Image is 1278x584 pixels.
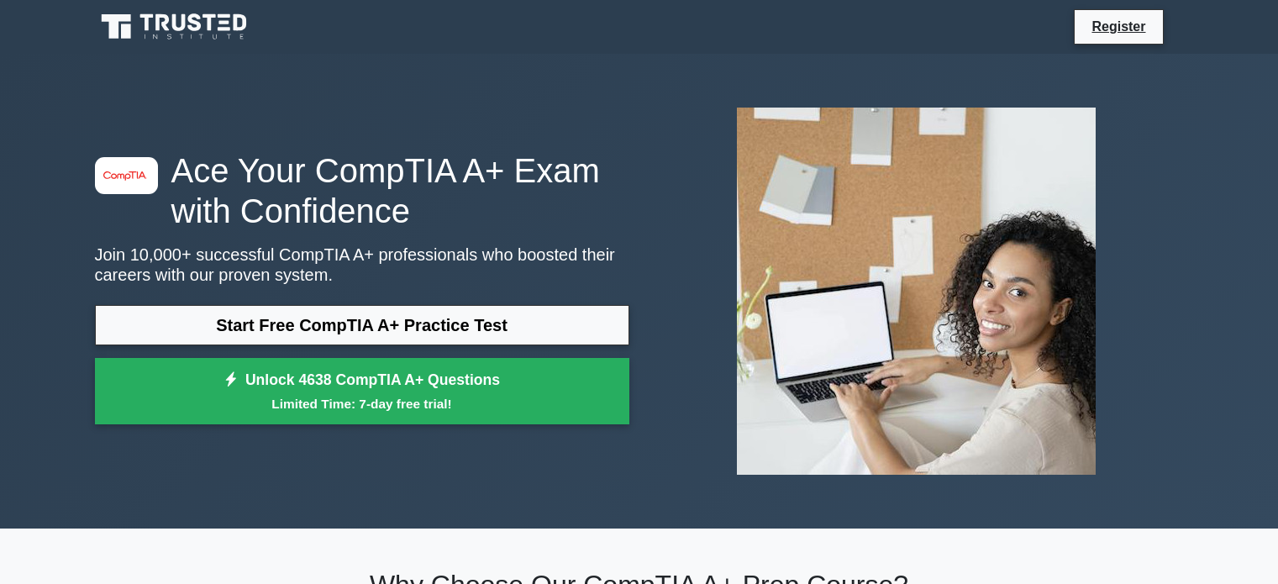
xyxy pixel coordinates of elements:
[116,394,608,413] small: Limited Time: 7-day free trial!
[1081,16,1155,37] a: Register
[95,305,629,345] a: Start Free CompTIA A+ Practice Test
[95,245,629,285] p: Join 10,000+ successful CompTIA A+ professionals who boosted their careers with our proven system.
[95,358,629,425] a: Unlock 4638 CompTIA A+ QuestionsLimited Time: 7-day free trial!
[95,150,629,231] h1: Ace Your CompTIA A+ Exam with Confidence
